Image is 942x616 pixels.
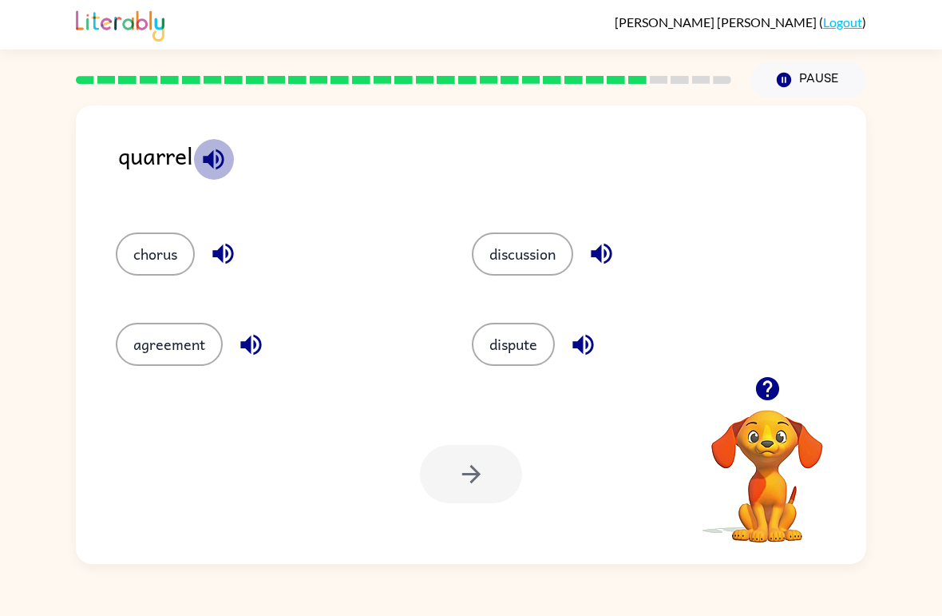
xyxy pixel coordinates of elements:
button: dispute [472,323,555,366]
span: [PERSON_NAME] [PERSON_NAME] [615,14,819,30]
button: agreement [116,323,223,366]
button: discussion [472,232,573,276]
video: Your browser must support playing .mp4 files to use Literably. Please try using another browser. [687,385,847,545]
button: chorus [116,232,195,276]
div: quarrel [118,137,866,201]
a: Logout [823,14,862,30]
button: Pause [750,62,866,98]
img: Literably [76,6,164,42]
div: ( ) [615,14,866,30]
